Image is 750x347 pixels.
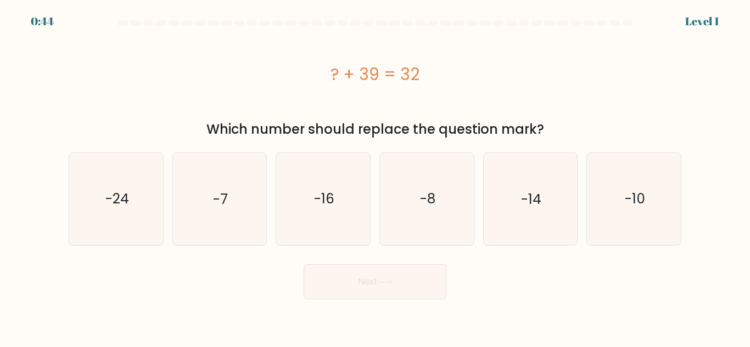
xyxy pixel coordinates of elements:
div: 0:44 [31,13,54,30]
button: Next [304,264,446,299]
text: -7 [213,189,228,208]
div: Level 1 [685,13,719,30]
text: -10 [625,189,645,208]
text: -8 [420,189,435,208]
text: -16 [314,189,334,208]
div: Which number should replace the question mark? [75,120,675,139]
text: -14 [521,189,541,208]
div: ? + 39 = 32 [69,62,681,87]
text: -24 [105,189,128,208]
